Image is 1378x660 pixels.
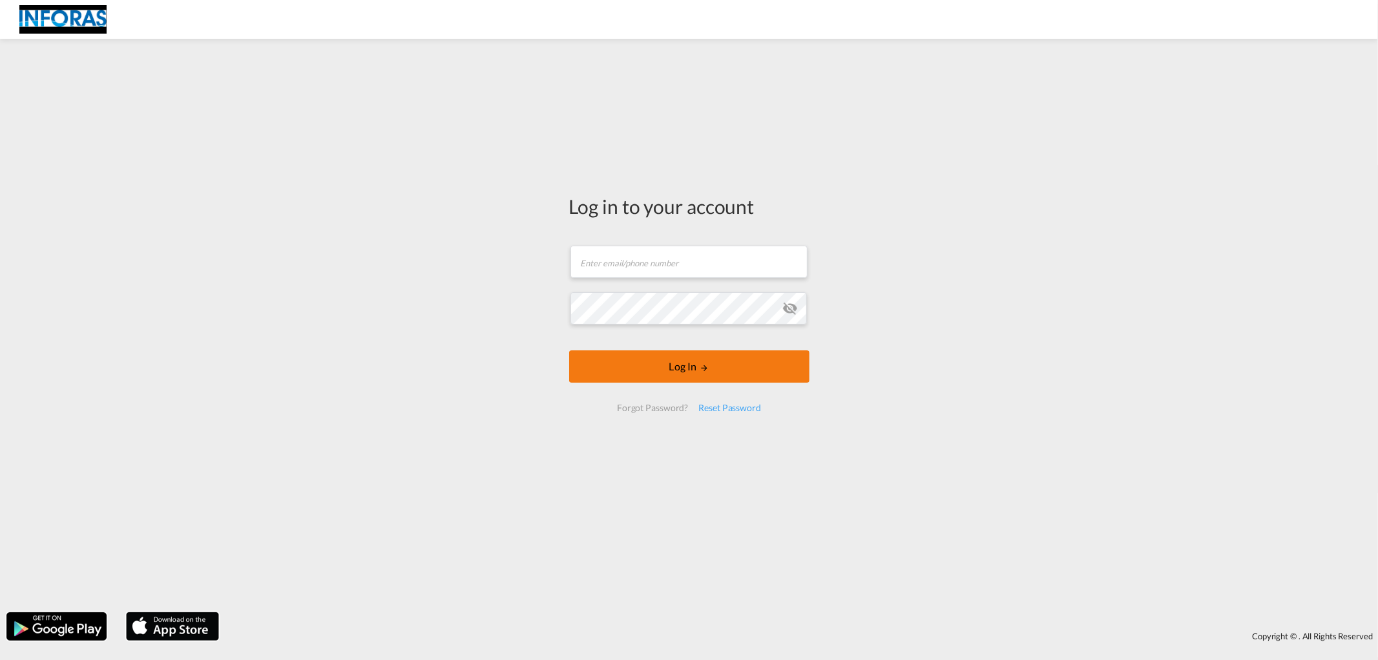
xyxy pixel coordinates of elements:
[693,396,766,420] div: Reset Password
[569,193,809,220] div: Log in to your account
[569,350,809,383] button: LOGIN
[225,625,1378,647] div: Copyright © . All Rights Reserved
[570,246,808,278] input: Enter email/phone number
[19,5,107,34] img: eff75c7098ee11eeb65dd1c63e392380.jpg
[5,611,108,642] img: google.png
[782,301,798,316] md-icon: icon-eye-off
[125,611,220,642] img: apple.png
[612,396,693,420] div: Forgot Password?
